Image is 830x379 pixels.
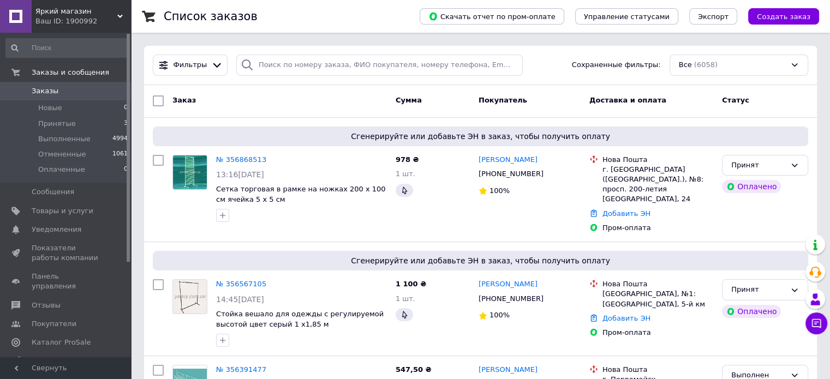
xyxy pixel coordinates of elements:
h1: Список заказов [164,10,258,23]
span: Аналитика [32,356,72,366]
button: Чат с покупателем [805,312,827,334]
span: Панель управления [32,272,101,291]
img: Фото товару [173,155,207,189]
span: Товары и услуги [32,206,93,216]
div: [GEOGRAPHIC_DATA], №1: [GEOGRAPHIC_DATA], 5-й км [602,289,713,309]
a: № 356391477 [216,365,266,374]
span: Сгенерируйте или добавьте ЭН в заказ, чтобы получить оплату [157,131,804,142]
div: г. [GEOGRAPHIC_DATA] ([GEOGRAPHIC_DATA].), №8: просп. 200-летия [GEOGRAPHIC_DATA], 24 [602,165,713,204]
span: 1 шт. [396,170,415,178]
a: [PERSON_NAME] [479,279,538,290]
div: Оплачено [722,180,781,193]
div: [PHONE_NUMBER] [476,167,546,181]
span: 978 ₴ [396,155,419,164]
span: Отмененные [38,149,86,159]
span: Заказы [32,86,58,96]
span: Скачать отчет по пром-оплате [428,11,556,21]
div: Пром-оплата [602,223,713,233]
span: 100% [489,187,510,195]
span: Статус [722,96,749,104]
input: Поиск по номеру заказа, ФИО покупателя, номеру телефона, Email, номеру накладной [236,55,523,76]
img: Фото товару [173,280,207,314]
span: Управление статусами [584,13,670,21]
span: Яркий магазин [35,7,117,16]
span: Уведомления [32,225,81,234]
span: Создать заказ [757,13,810,21]
span: Отзывы [32,300,61,310]
span: Оплаченные [38,165,85,175]
span: Заказ [172,96,196,104]
div: Нова Пошта [602,279,713,289]
a: Фото товару [172,279,207,314]
div: Нова Пошта [602,365,713,375]
a: Добавить ЭН [602,314,650,322]
span: Заказы и сообщения [32,68,109,77]
span: Новые [38,103,62,113]
div: Оплачено [722,305,781,318]
button: Управление статусами [575,8,678,25]
span: (6058) [694,61,718,69]
span: Экспорт [698,13,729,21]
a: [PERSON_NAME] [479,365,538,375]
div: Пром-оплата [602,328,713,338]
a: Создать заказ [737,12,819,20]
div: Принят [731,284,786,296]
span: Принятые [38,119,76,129]
span: Сохраненные фильтры: [572,60,661,70]
span: 100% [489,311,510,319]
span: 13:16[DATE] [216,170,264,179]
a: Фото товару [172,155,207,190]
span: Каталог ProSale [32,338,91,347]
div: [PHONE_NUMBER] [476,292,546,306]
span: Покупатели [32,319,76,329]
span: Выполненные [38,134,91,144]
a: [PERSON_NAME] [479,155,538,165]
span: 1 100 ₴ [396,280,426,288]
span: 0 [124,165,128,175]
span: 4994 [112,134,128,144]
a: Добавить ЭН [602,209,650,218]
button: Создать заказ [748,8,819,25]
span: Сгенерируйте или добавьте ЭН в заказ, чтобы получить оплату [157,255,804,266]
a: № 356567105 [216,280,266,288]
span: 1 шт. [396,294,415,303]
span: 1061 [112,149,128,159]
span: Показатели работы компании [32,243,101,263]
div: Принят [731,160,786,171]
span: 0 [124,103,128,113]
input: Поиск [5,38,129,58]
span: Сумма [396,96,422,104]
span: 3 [124,119,128,129]
div: Ваш ID: 1900992 [35,16,131,26]
span: Покупатель [479,96,527,104]
div: Нова Пошта [602,155,713,165]
a: Стойка вешало для одежды с регулируемой высотой цвет серый 1 х1,85 м [216,310,384,328]
span: Фильтры [174,60,207,70]
span: Доставка и оплата [589,96,666,104]
span: 14:45[DATE] [216,295,264,304]
a: Сетка торговая в рамке на ножках 200 х 100 см ячейка 5 х 5 см [216,185,386,203]
span: 547,50 ₴ [396,365,432,374]
button: Экспорт [689,8,737,25]
span: Сообщения [32,187,74,197]
span: Все [679,60,692,70]
button: Скачать отчет по пром-оплате [420,8,564,25]
a: № 356868513 [216,155,266,164]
